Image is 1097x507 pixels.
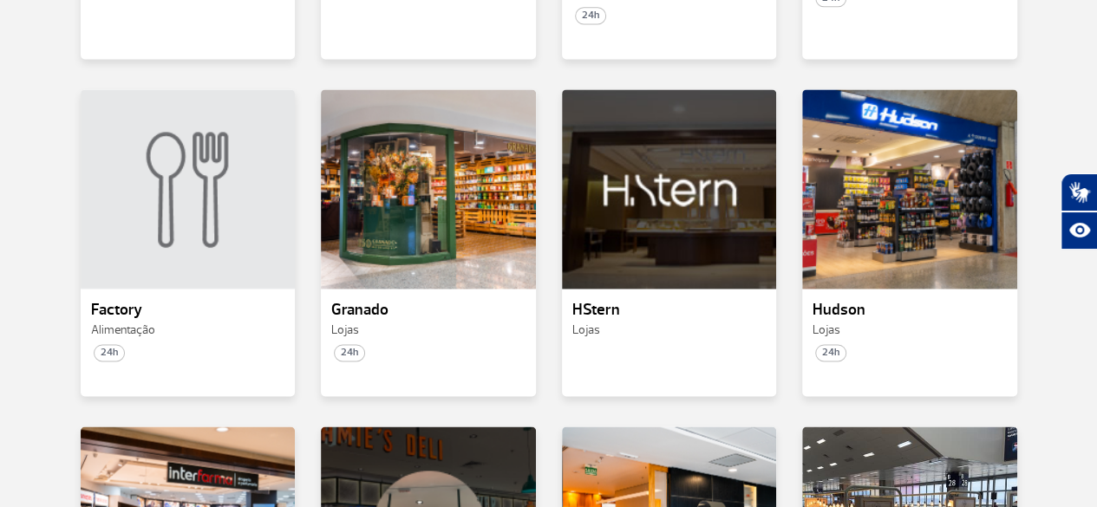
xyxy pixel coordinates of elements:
[815,344,846,361] span: 24h
[91,322,155,337] span: Alimentação
[1061,211,1097,250] button: Abrir recursos assistivos.
[575,7,606,24] span: 24h
[1061,173,1097,211] button: Abrir tradutor de língua de sinais.
[334,344,365,361] span: 24h
[91,302,285,319] p: Factory
[331,302,526,319] p: Granado
[813,302,1007,319] p: Hudson
[331,322,359,337] span: Lojas
[1061,173,1097,250] div: Plugin de acessibilidade da Hand Talk.
[813,322,840,337] span: Lojas
[572,302,767,319] p: HStern
[572,322,600,337] span: Lojas
[94,344,125,361] span: 24h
